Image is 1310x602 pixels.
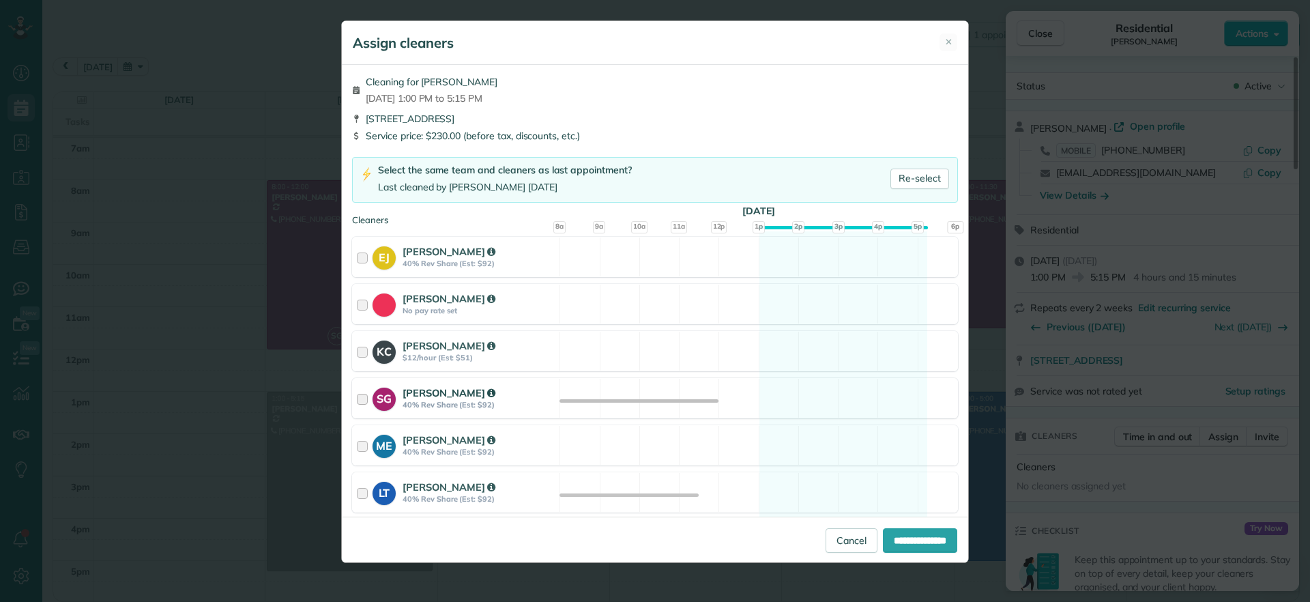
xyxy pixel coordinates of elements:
div: Last cleaned by [PERSON_NAME] [DATE] [378,180,632,195]
strong: [PERSON_NAME] [403,386,495,399]
strong: SG [373,388,396,407]
strong: No pay rate set [403,306,555,315]
div: Cleaners [352,214,958,218]
h5: Assign cleaners [353,33,454,53]
img: lightning-bolt-icon-94e5364df696ac2de96d3a42b8a9ff6ba979493684c50e6bbbcda72601fa0d29.png [361,167,373,182]
strong: [PERSON_NAME] [403,339,495,352]
strong: [PERSON_NAME] [403,481,495,493]
div: Select the same team and cleaners as last appointment? [378,163,632,177]
div: [STREET_ADDRESS] [352,112,958,126]
strong: 40% Rev Share (Est: $92) [403,259,555,268]
strong: 40% Rev Share (Est: $92) [403,400,555,410]
strong: 40% Rev Share (Est: $92) [403,447,555,457]
strong: 40% Rev Share (Est: $92) [403,494,555,504]
strong: [PERSON_NAME] [403,433,495,446]
strong: $12/hour (Est: $51) [403,353,555,362]
a: Re-select [890,169,949,189]
div: Service price: $230.00 (before tax, discounts, etc.) [352,129,958,143]
span: ✕ [945,35,952,48]
strong: KC [373,341,396,360]
span: Cleaning for [PERSON_NAME] [366,75,497,89]
strong: LT [373,482,396,501]
span: [DATE] 1:00 PM to 5:15 PM [366,91,497,105]
strong: EJ [373,246,396,266]
strong: [PERSON_NAME] [403,245,495,258]
a: Cancel [826,528,877,553]
strong: ME [373,435,396,454]
strong: [PERSON_NAME] [403,292,495,305]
